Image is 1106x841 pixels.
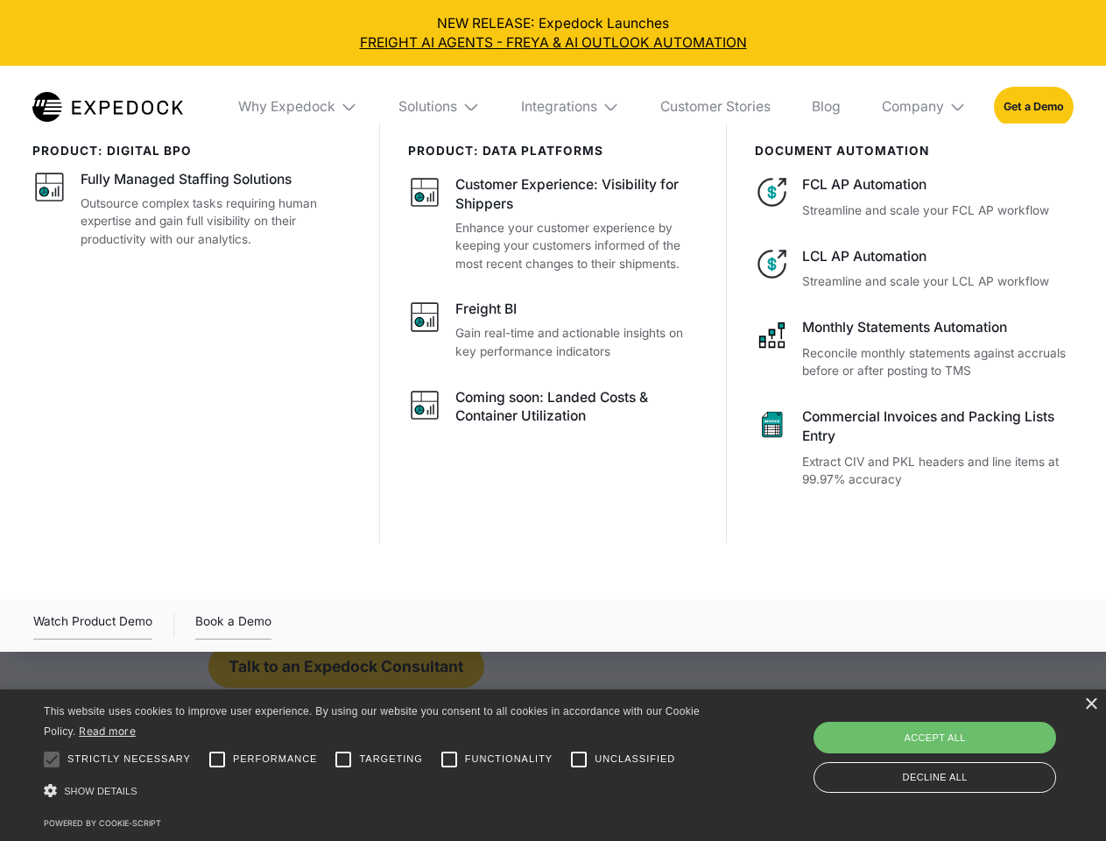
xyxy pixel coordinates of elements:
div: Fully Managed Staffing Solutions [81,170,292,189]
a: Fully Managed Staffing SolutionsOutsource complex tasks requiring human expertise and gain full v... [32,170,352,248]
span: Functionality [465,752,553,767]
div: Solutions [398,98,457,116]
a: Blog [798,66,854,148]
a: Customer Stories [646,66,784,148]
a: Get a Demo [994,87,1074,126]
p: Streamline and scale your FCL AP workflow [802,201,1073,220]
a: Freight BIGain real-time and actionable insights on key performance indicators [408,300,700,360]
div: Coming soon: Landed Costs & Container Utilization [455,388,699,427]
span: Show details [64,786,137,796]
div: Monthly Statements Automation [802,318,1073,337]
div: NEW RELEASE: Expedock Launches [14,14,1093,53]
span: Targeting [359,752,422,767]
a: FCL AP AutomationStreamline and scale your FCL AP workflow [755,175,1074,219]
div: Why Expedock [224,66,371,148]
div: FCL AP Automation [802,175,1073,194]
a: FREIGHT AI AGENTS - FREYA & AI OUTLOOK AUTOMATION [14,33,1093,53]
div: document automation [755,144,1074,158]
div: Show details [44,780,706,803]
div: Company [882,98,944,116]
div: Commercial Invoices and Packing Lists Entry [802,407,1073,446]
div: Customer Experience: Visibility for Shippers [455,175,699,214]
div: Solutions [385,66,494,148]
a: Commercial Invoices and Packing Lists EntryExtract CIV and PKL headers and line items at 99.97% a... [755,407,1074,489]
p: Streamline and scale your LCL AP workflow [802,272,1073,291]
div: Integrations [507,66,633,148]
a: open lightbox [33,611,152,640]
span: Strictly necessary [67,752,191,767]
p: Outsource complex tasks requiring human expertise and gain full visibility on their productivity ... [81,194,352,249]
a: LCL AP AutomationStreamline and scale your LCL AP workflow [755,247,1074,291]
div: LCL AP Automation [802,247,1073,266]
div: Integrations [521,98,597,116]
a: Coming soon: Landed Costs & Container Utilization [408,388,700,432]
div: product: digital bpo [32,144,352,158]
a: Read more [79,724,136,738]
div: Company [868,66,980,148]
a: Customer Experience: Visibility for ShippersEnhance your customer experience by keeping your cust... [408,175,700,272]
div: Freight BI [455,300,517,319]
p: Extract CIV and PKL headers and line items at 99.97% accuracy [802,453,1073,489]
div: PRODUCT: data platforms [408,144,700,158]
a: Powered by cookie-script [44,818,161,828]
p: Reconcile monthly statements against accruals before or after posting to TMS [802,344,1073,380]
div: Why Expedock [238,98,335,116]
a: Monthly Statements AutomationReconcile monthly statements against accruals before or after postin... [755,318,1074,380]
p: Enhance your customer experience by keeping your customers informed of the most recent changes to... [455,219,699,273]
span: This website uses cookies to improve user experience. By using our website you consent to all coo... [44,705,700,738]
p: Gain real-time and actionable insights on key performance indicators [455,324,699,360]
a: Book a Demo [195,611,271,640]
span: Performance [233,752,318,767]
iframe: Chat Widget [814,652,1106,841]
span: Unclassified [595,752,675,767]
div: Watch Product Demo [33,611,152,640]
